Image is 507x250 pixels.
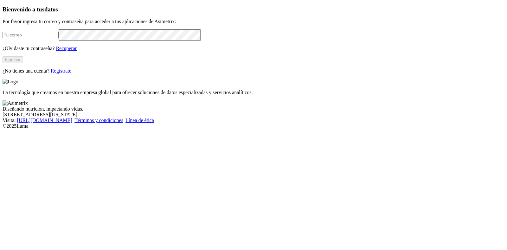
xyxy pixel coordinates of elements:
img: Asimetrix [3,100,28,106]
a: Recuperar [56,46,77,51]
img: Logo [3,79,18,85]
p: Por favor ingresa tu correo y contraseña para acceder a tus aplicaciones de Asimetrix: [3,19,504,24]
a: Términos y condiciones [74,118,123,123]
p: ¿No tienes una cuenta? [3,68,504,74]
div: Visita : | | [3,118,504,123]
a: [URL][DOMAIN_NAME] [17,118,72,123]
div: [STREET_ADDRESS][US_STATE]. [3,112,504,118]
p: La tecnología que creamos en nuestra empresa global para ofrecer soluciones de datos especializad... [3,90,504,95]
a: Regístrate [51,68,71,74]
a: Línea de ética [125,118,154,123]
div: © 2025 Iluma [3,123,504,129]
span: datos [44,6,58,13]
div: Diseñando nutrición, impactando vidas. [3,106,504,112]
p: ¿Olvidaste tu contraseña? [3,46,504,51]
button: Ingresar [3,56,23,63]
input: Tu correo [3,32,59,38]
h3: Bienvenido a tus [3,6,504,13]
